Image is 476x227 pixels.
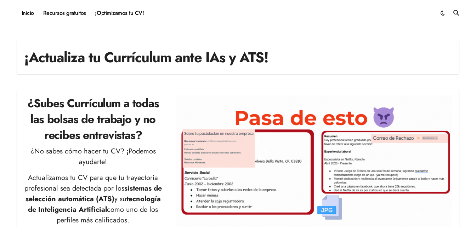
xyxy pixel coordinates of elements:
[24,146,162,167] p: ¿No sabes cómo hacer tu CV? ¡Podemos ayudarte!
[91,4,148,23] a: ¡Optimizamos tu CV!
[17,4,39,23] a: Inicio
[28,194,161,215] strong: tecnología de Inteligencia Artificial
[24,95,162,143] h2: ¿Subes Currículum a todas las bolsas de trabajo y no recibes entrevistas?
[39,4,91,23] a: Recursos gratuitos
[24,173,162,226] p: Actualizamos tu CV para que tu trayectoria profesional sea detectada por los y su como uno de los...
[25,183,162,204] strong: sistemas de selección automática (ATS)
[24,47,268,67] h1: ¡Actualiza tu Currículum ante IAs y ATS!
